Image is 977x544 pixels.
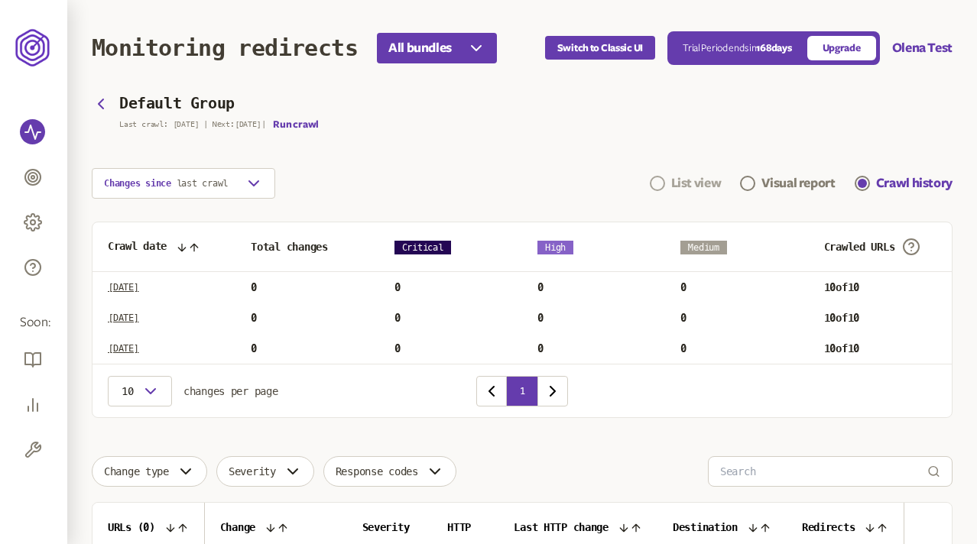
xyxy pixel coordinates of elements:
p: [DATE] [108,342,139,355]
a: List view [650,174,722,193]
span: Destination [673,521,738,533]
span: Redirects [802,521,855,533]
span: URLs ( 0 ) [108,521,155,533]
button: 10 [108,376,172,406]
span: 0 [394,281,401,293]
a: [DATE] [108,281,220,293]
span: Change type [104,465,169,478]
span: 0 [680,281,686,293]
a: Upgrade [807,36,876,60]
span: High [537,241,573,254]
span: All bundles [388,39,452,57]
h1: Monitoring redirects [92,34,358,61]
button: All bundles [377,33,497,63]
span: Severity [362,521,410,533]
h3: Default Group [119,95,235,112]
button: 1 [507,376,537,406]
span: 10 [120,385,135,397]
div: Navigation [650,168,953,199]
button: Change type [92,456,207,487]
span: 10 of 10 [824,281,859,293]
span: 0 [680,312,686,324]
span: 10 of 10 [824,312,859,324]
span: 0 [680,342,686,355]
button: Switch to Classic UI [545,36,655,60]
p: [DATE] [108,312,139,324]
div: Crawl history [876,174,953,193]
button: Changes since last crawl [92,168,275,199]
th: Total changes [235,222,378,272]
span: 0 [537,281,544,293]
span: Medium [680,241,727,254]
span: 10 of 10 [824,342,859,355]
div: Visual report [761,174,835,193]
span: Soon: [20,314,47,332]
span: Response codes [336,465,418,478]
span: Last HTTP change [514,521,609,533]
span: 0 [394,312,401,324]
span: 0 [394,342,401,355]
span: 0 [251,342,257,355]
span: 0 [251,312,257,324]
span: Critical [394,241,451,254]
span: HTTP [447,521,471,533]
span: last crawl [177,178,229,189]
input: Search [720,457,927,486]
a: Crawl history [855,174,953,193]
span: 0 [537,342,544,355]
a: Visual report [740,174,835,193]
button: Severity [216,456,314,487]
p: Last crawl: [DATE] | Next: [DATE] | [119,120,265,129]
th: Crawl date [93,222,235,272]
a: [DATE] [108,312,220,324]
span: changes per page [183,385,278,397]
span: 0 [537,312,544,324]
button: Response codes [323,456,456,487]
button: Olena Test [892,39,953,57]
button: Run crawl [273,118,318,131]
span: 168 days [756,43,791,53]
span: Severity [229,465,276,478]
div: List view [671,174,722,193]
a: [DATE] [108,342,220,355]
span: Change [220,521,255,533]
span: Crawled URLs [824,241,895,253]
p: Trial Period ends in [683,42,791,54]
p: Changes since [104,177,228,189]
span: 0 [251,281,257,293]
p: [DATE] [108,281,139,293]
